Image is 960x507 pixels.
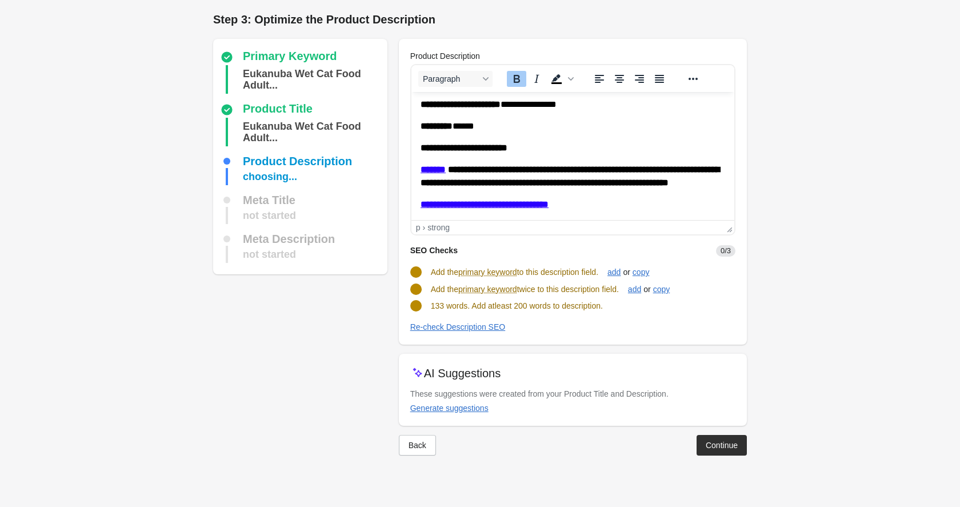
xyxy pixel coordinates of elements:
span: or [641,284,653,295]
div: Press the Up and Down arrow keys to resize the editor. [722,221,734,234]
span: Add the twice to this description field. [431,285,619,294]
button: Back [399,435,436,456]
span: These suggestions were created from your Product Title and Description. [410,389,669,398]
div: Background color [547,71,575,87]
button: Continue [697,435,747,456]
div: Generate suggestions [410,404,489,413]
iframe: Rich Text Area [411,92,734,220]
div: choosing... [243,168,297,185]
span: primary keyword [458,266,517,278]
div: Continue [706,441,738,450]
div: Product Title [243,103,313,117]
div: Back [409,441,426,450]
div: Re-check Description SEO [410,322,506,332]
div: Eukanuba Wet Cat Food Adult with Lamb, Pate, 85 g [243,65,383,94]
button: Italic [527,71,546,87]
button: Align left [590,71,609,87]
button: Bold [507,71,526,87]
div: Primary Keyword [243,50,337,64]
div: p [416,223,421,232]
button: Re-check Description SEO [406,317,510,337]
div: copy [653,285,670,294]
span: Add the to this description field. [431,268,598,277]
button: Generate suggestions [406,398,493,418]
div: Product Description [243,155,352,167]
div: add [607,268,621,277]
div: not started [243,246,296,263]
button: copy [649,279,675,300]
span: SEO Checks [410,246,458,255]
div: strong [427,223,450,232]
button: Align right [630,71,649,87]
div: Meta Title [243,194,295,206]
div: › [422,223,425,232]
span: 133 words. Add atleast 200 words to description. [431,301,603,310]
button: add [603,262,625,282]
button: add [623,279,646,300]
div: add [628,285,641,294]
h1: Step 3: Optimize the Product Description [213,11,747,27]
label: Product Description [410,50,480,62]
button: Reveal or hide additional toolbar items [683,71,703,87]
div: Meta Description [243,233,335,245]
button: copy [628,262,654,282]
button: Blocks [418,71,493,87]
div: Eukanuba Wet Cat Food Adult with Lamb, Pate, 85 g [243,118,383,146]
span: Paragraph [423,74,479,83]
p: AI Suggestions [424,365,501,381]
button: Align center [610,71,629,87]
span: or [621,266,632,278]
span: primary keyword [458,284,517,295]
div: copy [633,268,650,277]
button: Justify [650,71,669,87]
div: not started [243,207,296,224]
span: 0/3 [716,245,735,257]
